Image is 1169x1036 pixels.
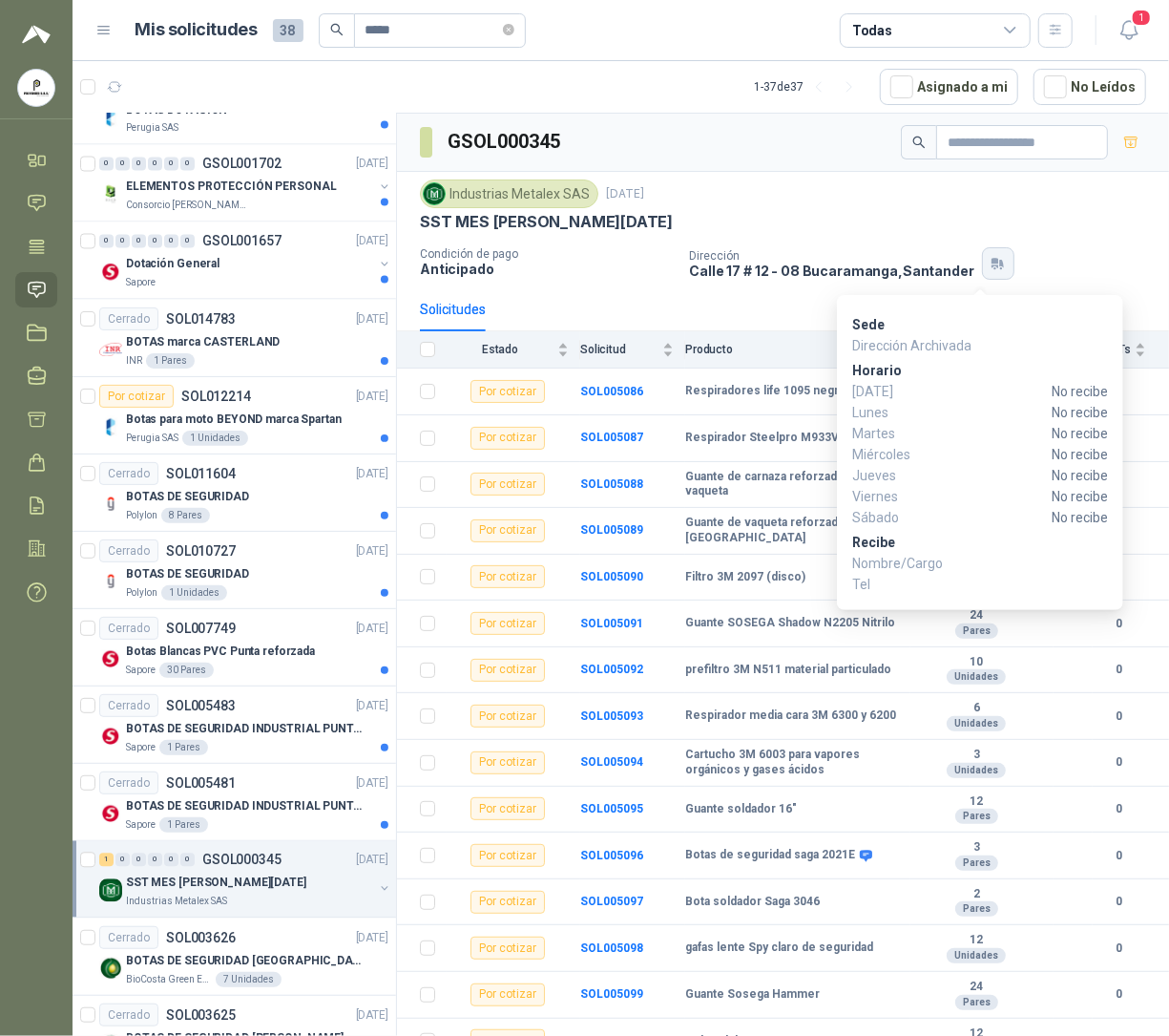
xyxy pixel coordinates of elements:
b: SOL005093 [580,709,643,723]
b: SOL005089 [580,523,643,537]
p: Botas Blancas PVC Punta reforzada [126,643,315,661]
span: No recibe [929,444,1108,465]
div: Pares [955,901,998,917]
p: SOL005483 [166,699,236,712]
span: search [912,136,926,149]
a: 0 0 0 0 0 0 GSOL001657[DATE] Company LogoDotación GeneralSapore [99,230,392,291]
b: 0 [1093,893,1146,911]
p: Tel [852,574,1108,595]
b: 24 [910,608,1042,624]
p: [DATE] [356,697,388,715]
span: close-circle [503,24,514,35]
p: GSOL001657 [202,235,282,248]
b: Guante de carnaza reforzado en vaqueta [685,470,899,499]
div: 1 Unidades [161,585,227,601]
a: CerradoSOL003626[DATE] Company LogoBOTAS DE SEGURIDAD [GEOGRAPHIC_DATA][PERSON_NAME]BioCosta Gree... [73,919,396,996]
p: GSOL001702 [202,158,282,171]
div: 0 [99,158,114,171]
div: Por cotizar [470,751,545,774]
p: BOTAS DE SEGURIDAD INDUSTRIAL PUNTA REFORZADA # 40 [126,797,364,815]
b: Guante Sosega Hammer [685,987,820,1003]
div: Por cotizar [470,705,545,728]
b: SOL005097 [580,895,643,908]
div: 1 Pares [159,817,208,833]
span: Martes [852,423,929,444]
p: SOL011604 [166,467,236,480]
a: SOL005086 [580,385,643,398]
b: 0 [1093,661,1146,679]
b: 0 [1093,753,1146,772]
div: Por cotizar [470,983,545,1006]
b: 3 [910,748,1042,763]
div: Todas [852,20,892,41]
b: Respirador media cara 3M 6300 y 6200 [685,708,896,724]
b: Guante SOSEGA Shadow N2205 Nitrilo [685,616,895,631]
span: close-circle [503,21,514,39]
b: 0 [1093,800,1146,818]
div: 1 - 37 de 37 [754,72,865,102]
p: BOTAS DE SEGURIDAD [GEOGRAPHIC_DATA][PERSON_NAME] [126,952,364,970]
img: Company Logo [99,106,122,129]
div: 0 [148,235,162,248]
b: SOL005094 [580,755,643,769]
div: Cerrado [99,694,158,717]
a: SOL005096 [580,849,643,862]
p: Perugia SAS [126,121,178,137]
b: Bota soldador Saga 3046 [685,895,820,910]
a: CerradoSOL007749[DATE] Company LogoBotas Blancas PVC Punta reforzadaSapore30 Pares [73,609,396,687]
b: Cartucho 3M 6003 para vapores orgánicos y gases ácidos [685,748,899,777]
span: 38 [273,19,303,42]
div: Solicitudes [420,299,486,320]
p: Sapore [126,817,156,833]
p: [DATE] [356,929,388,947]
div: Por cotizar [470,519,545,542]
div: Unidades [947,763,1006,778]
p: INR [126,353,142,369]
a: CerradoSOL005481[DATE] Company LogoBOTAS DE SEGURIDAD INDUSTRIAL PUNTA REFORZADA # 40Sapore1 Pares [73,764,396,841]
div: 1 Pares [146,353,195,369]
b: SOL005092 [580,663,643,676]
a: CerradoSOL010727[DATE] Company LogoBOTAS DE SEGURIDADPolylon1 Unidades [73,532,396,609]
p: BOTAS marca CASTERLAND [126,333,280,351]
div: Por cotizar [470,891,545,914]
div: Industrias Metalex SAS [420,180,598,208]
img: Company Logo [99,338,122,361]
div: 0 [115,854,130,867]
img: Company Logo [99,493,122,516]
div: Por cotizar [470,844,545,867]
b: gafas lente Spy claro de seguridad [685,941,873,956]
p: GSOL000345 [202,854,282,867]
p: Dirección Archivada [852,335,1108,356]
div: 0 [164,158,178,171]
b: Respirador Steelpro M933V soldador [685,431,890,446]
div: 0 [180,235,195,248]
div: 1 Unidades [182,431,248,446]
div: Por cotizar [470,797,545,820]
div: 0 [132,235,146,248]
a: SOL005088 [580,477,643,491]
span: Viernes [852,486,929,507]
p: Recibe [852,532,1108,553]
div: 0 [164,235,178,248]
p: SOL010727 [166,544,236,558]
b: 12 [910,933,1042,948]
p: [DATE] [356,233,388,251]
a: SOL005090 [580,570,643,583]
p: Sapore [126,740,156,755]
div: Unidades [947,948,1006,963]
b: SOL005098 [580,941,643,955]
div: 7 Unidades [216,972,282,987]
b: Botas de seguridad saga 2021E [685,848,855,863]
a: SOL005095 [580,802,643,815]
a: SOL005091 [580,617,643,630]
span: Jueves [852,465,929,486]
img: Company Logo [99,802,122,825]
b: 12 [910,794,1042,810]
b: SOL005099 [580,987,643,1001]
p: Industrias Metalex SAS [126,895,227,910]
div: Cerrado [99,539,158,562]
div: Pares [955,624,998,639]
b: 6 [910,701,1042,716]
a: CerradoSOL011604[DATE] Company LogoBOTAS DE SEGURIDADPolylon8 Pares [73,455,396,532]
